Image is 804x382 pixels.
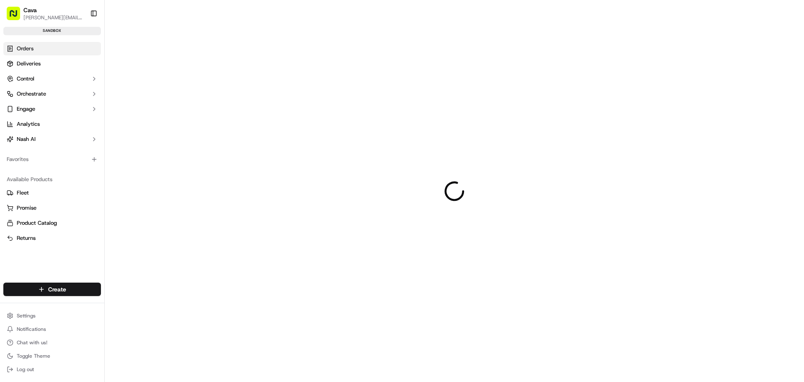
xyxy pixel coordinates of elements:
div: sandbox [3,27,101,35]
a: Analytics [3,117,101,131]
span: Toggle Theme [17,353,50,359]
a: Product Catalog [7,219,98,227]
button: Notifications [3,323,101,335]
span: Fleet [17,189,29,197]
span: Analytics [17,120,40,128]
button: Nash AI [3,133,101,146]
span: Promise [17,204,36,212]
button: Product Catalog [3,216,101,230]
button: Promise [3,201,101,215]
div: Available Products [3,173,101,186]
button: Chat with us! [3,337,101,348]
a: Returns [7,234,98,242]
button: Orchestrate [3,87,101,101]
span: Log out [17,366,34,373]
button: Settings [3,310,101,322]
button: Returns [3,231,101,245]
button: Toggle Theme [3,350,101,362]
span: Control [17,75,34,83]
button: Engage [3,102,101,116]
a: Promise [7,204,98,212]
a: Fleet [7,189,98,197]
button: Control [3,72,101,86]
a: Deliveries [3,57,101,70]
span: Settings [17,312,36,319]
span: Returns [17,234,36,242]
button: [PERSON_NAME][EMAIL_ADDRESS][PERSON_NAME][DOMAIN_NAME] [23,14,83,21]
span: Orchestrate [17,90,46,98]
span: Notifications [17,326,46,333]
span: Engage [17,105,35,113]
span: Product Catalog [17,219,57,227]
button: Log out [3,364,101,375]
span: Nash AI [17,135,36,143]
button: Cava [23,6,37,14]
a: Orders [3,42,101,55]
button: Create [3,283,101,296]
span: Create [48,285,66,294]
span: Deliveries [17,60,41,68]
span: Orders [17,45,33,52]
div: Favorites [3,153,101,166]
span: Chat with us! [17,339,47,346]
button: Fleet [3,186,101,200]
button: Cava[PERSON_NAME][EMAIL_ADDRESS][PERSON_NAME][DOMAIN_NAME] [3,3,87,23]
